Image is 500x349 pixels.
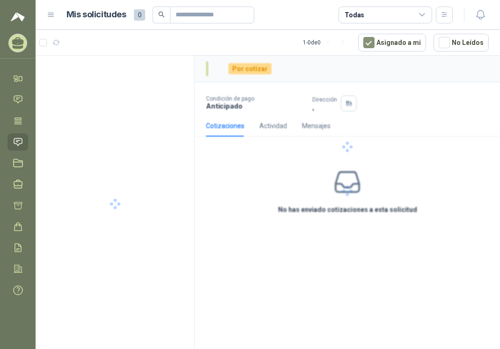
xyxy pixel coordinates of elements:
[134,9,145,21] span: 0
[303,35,351,50] div: 1 - 0 de 0
[158,11,165,18] span: search
[66,8,126,22] h1: Mis solicitudes
[11,11,25,22] img: Logo peakr
[358,34,426,51] button: Asignado a mi
[434,34,489,51] button: No Leídos
[345,10,364,20] div: Todas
